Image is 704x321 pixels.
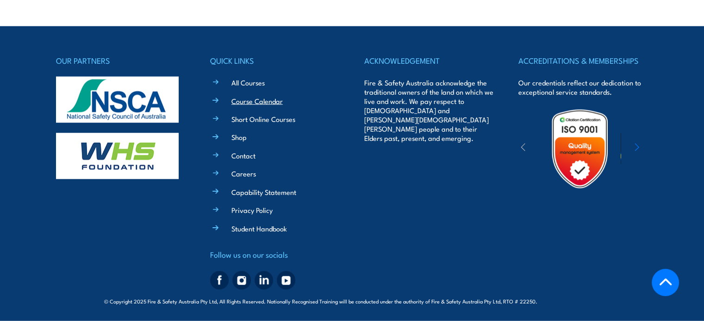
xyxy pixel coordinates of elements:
h4: ACCREDITATIONS & MEMBERSHIPS [518,54,648,67]
a: Privacy Policy [231,205,273,215]
span: Site: [548,297,600,305]
span: © Copyright 2025 Fire & Safety Australia Pty Ltd, All Rights Reserved. Nationally Recognised Trai... [104,297,600,305]
a: All Courses [231,78,265,87]
h4: ACKNOWLEDGEMENT [364,54,494,67]
a: Capability Statement [231,187,296,197]
h4: QUICK LINKS [210,54,340,67]
img: whs-logo-footer [56,133,179,179]
a: Shop [231,132,247,142]
img: ewpa-logo [621,133,701,165]
img: nsca-logo-footer [56,77,179,123]
img: Untitled design (19) [539,109,620,189]
p: Our credentials reflect our dedication to exceptional service standards. [518,78,648,97]
a: KND Digital [567,296,600,305]
a: Contact [231,151,255,160]
h4: OUR PARTNERS [56,54,186,67]
p: Fire & Safety Australia acknowledge the traditional owners of the land on which we live and work.... [364,78,494,143]
a: Short Online Courses [231,114,295,124]
h4: Follow us on our socials [210,248,340,261]
a: Student Handbook [231,224,287,233]
a: Careers [231,169,256,178]
a: Course Calendar [231,96,283,106]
